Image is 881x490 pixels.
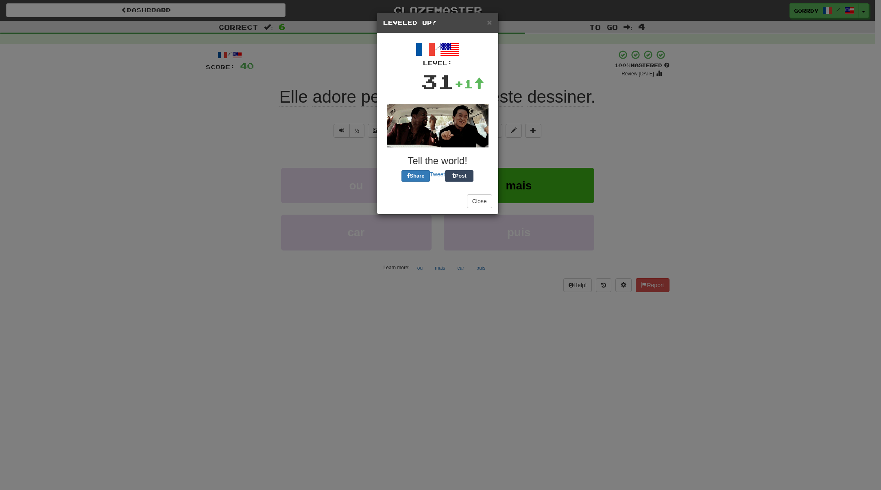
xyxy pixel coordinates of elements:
[430,171,445,178] a: Tweet
[454,76,484,92] div: +1
[383,156,492,166] h3: Tell the world!
[421,67,454,96] div: 31
[383,19,492,27] h5: Leveled Up!
[467,194,492,208] button: Close
[383,40,492,67] div: /
[401,170,430,182] button: Share
[383,59,492,67] div: Level:
[487,18,492,27] span: ×
[487,18,492,26] button: Close
[445,170,473,182] button: Post
[387,104,488,147] img: jackie-chan-chris-tucker-8e28c945e4edb08076433a56fe7d8633100bcb81acdffdd6d8700cc364528c3e.gif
